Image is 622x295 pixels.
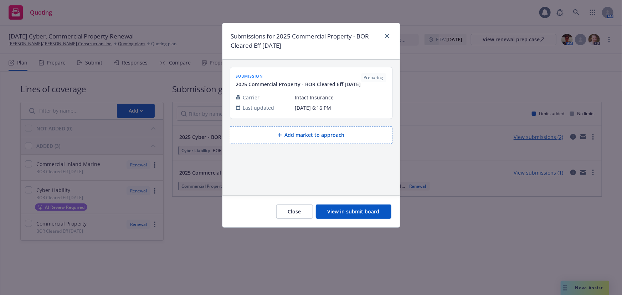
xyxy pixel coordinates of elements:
span: [DATE] 6:16 PM [295,104,386,112]
span: 2025 Commercial Property - BOR Cleared Eff [DATE] [236,81,361,88]
span: Preparing [364,74,384,81]
button: Close [276,205,313,219]
span: Carrier [243,94,260,101]
button: View in submit board [316,205,391,219]
span: Last updated [243,104,274,112]
a: close [383,32,391,40]
span: submission [236,73,361,79]
button: Add market to approach [230,126,392,144]
span: Intact Insurance [295,94,386,101]
h1: Submissions for 2025 Commercial Property - BOR Cleared Eff [DATE] [231,32,380,51]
